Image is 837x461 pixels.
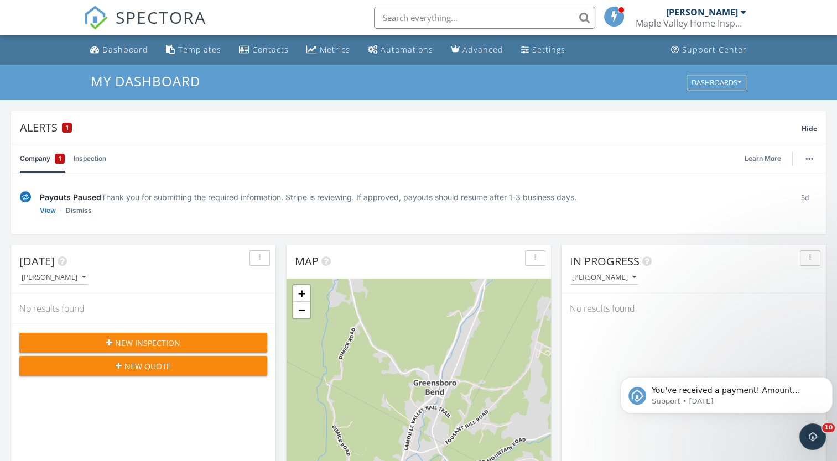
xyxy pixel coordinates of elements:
[799,423,826,450] iframe: Intercom live chat
[692,78,741,86] div: Dashboards
[19,254,55,269] span: [DATE]
[66,124,69,132] span: 1
[20,120,802,135] div: Alerts
[802,124,817,133] span: Hide
[374,7,595,29] input: Search everything...
[667,40,751,60] a: Support Center
[805,158,813,160] img: ellipsis-632cfdd7c38ec3a7d453.svg
[91,72,200,90] span: My Dashboard
[40,191,783,203] div: Thank you for submitting the required information. Stripe is reviewing. If approved, payouts shou...
[124,360,171,372] span: New Quote
[616,354,837,431] iframe: Intercom notifications message
[19,270,88,285] button: [PERSON_NAME]
[822,423,835,432] span: 10
[293,285,310,302] a: Zoom in
[570,270,638,285] button: [PERSON_NAME]
[517,40,570,60] a: Settings
[19,356,267,376] button: New Quote
[381,44,433,55] div: Automations
[20,144,65,173] a: Company
[40,192,101,202] span: Payouts Paused
[66,205,92,216] a: Dismiss
[20,191,31,203] img: under-review-2fe708636b114a7f4b8d.svg
[293,302,310,318] a: Zoom out
[666,7,738,18] div: [PERSON_NAME]
[572,274,636,281] div: [PERSON_NAME]
[102,44,148,55] div: Dashboard
[86,40,153,60] a: Dashboard
[687,75,746,90] button: Dashboards
[532,44,565,55] div: Settings
[462,44,503,55] div: Advanced
[562,294,826,323] div: No results found
[162,40,226,60] a: Templates
[363,40,438,60] a: Automations (Basic)
[178,44,221,55] div: Templates
[84,6,108,30] img: The Best Home Inspection Software - Spectora
[22,274,86,281] div: [PERSON_NAME]
[40,205,56,216] a: View
[570,254,640,269] span: In Progress
[302,40,355,60] a: Metrics
[59,153,61,164] span: 1
[19,333,267,353] button: New Inspection
[792,191,817,216] div: 5d
[74,144,106,173] a: Inspection
[320,44,350,55] div: Metrics
[116,6,206,29] span: SPECTORA
[252,44,289,55] div: Contacts
[295,254,319,269] span: Map
[745,153,788,164] a: Learn More
[636,18,746,29] div: Maple Valley Home Inspections LLC
[446,40,508,60] a: Advanced
[115,337,180,349] span: New Inspection
[235,40,293,60] a: Contacts
[682,44,747,55] div: Support Center
[84,15,206,38] a: SPECTORA
[11,294,275,323] div: No results found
